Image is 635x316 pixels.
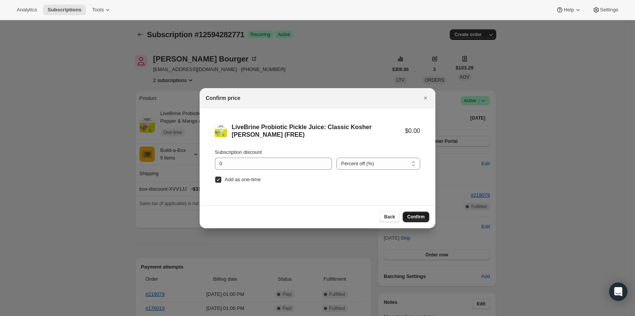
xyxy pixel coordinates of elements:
button: Close [420,93,431,103]
div: LiveBrine Probiotic Pickle Juice: Classic Kosher [PERSON_NAME] (FREE) [232,123,405,139]
span: Back [384,214,395,220]
span: Subscription discount [215,149,262,155]
button: Back [379,212,400,222]
button: Help [551,5,586,15]
span: Analytics [17,7,37,13]
span: Subscriptions [48,7,81,13]
button: Confirm [403,212,429,222]
span: Help [564,7,574,13]
div: Open Intercom Messenger [609,283,627,301]
span: Tools [92,7,104,13]
div: $0.00 [405,127,420,135]
button: Subscriptions [43,5,86,15]
h2: Confirm price [206,94,240,102]
span: Settings [600,7,618,13]
span: Confirm [407,214,425,220]
button: Analytics [12,5,41,15]
button: Settings [588,5,623,15]
span: Add as one-time [225,177,261,182]
button: Tools [87,5,116,15]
